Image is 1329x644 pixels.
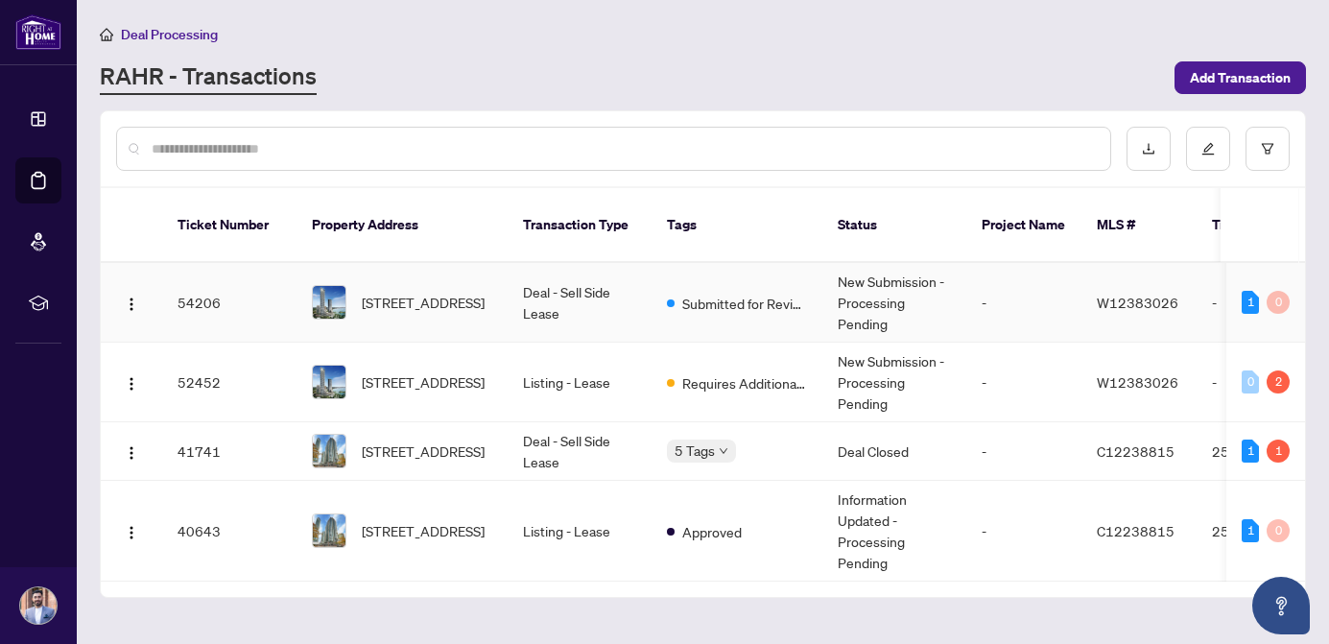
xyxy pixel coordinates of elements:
[362,371,485,393] span: [STREET_ADDRESS]
[362,292,485,313] span: [STREET_ADDRESS]
[1246,127,1290,171] button: filter
[100,60,317,95] a: RAHR - Transactions
[508,343,652,422] td: Listing - Lease
[1242,370,1259,394] div: 0
[15,14,61,50] img: logo
[966,343,1081,422] td: -
[116,287,147,318] button: Logo
[124,297,139,312] img: Logo
[313,366,345,398] img: thumbnail-img
[297,188,508,263] th: Property Address
[966,263,1081,343] td: -
[966,481,1081,582] td: -
[1267,370,1290,394] div: 2
[1081,188,1197,263] th: MLS #
[100,28,113,41] span: home
[124,445,139,461] img: Logo
[652,188,822,263] th: Tags
[1201,142,1215,155] span: edit
[20,587,57,624] img: Profile Icon
[682,293,807,314] span: Submitted for Review
[822,188,966,263] th: Status
[124,525,139,540] img: Logo
[508,263,652,343] td: Deal - Sell Side Lease
[162,263,297,343] td: 54206
[1097,442,1175,460] span: C12238815
[313,286,345,319] img: thumbnail-img
[162,481,297,582] td: 40643
[1261,142,1274,155] span: filter
[162,422,297,481] td: 41741
[116,515,147,546] button: Logo
[1267,440,1290,463] div: 1
[1190,62,1291,93] span: Add Transaction
[121,26,218,43] span: Deal Processing
[1267,519,1290,542] div: 0
[1097,522,1175,539] span: C12238815
[508,422,652,481] td: Deal - Sell Side Lease
[822,343,966,422] td: New Submission - Processing Pending
[719,446,728,456] span: down
[822,481,966,582] td: Information Updated - Processing Pending
[1142,142,1155,155] span: download
[1186,127,1230,171] button: edit
[966,188,1081,263] th: Project Name
[1242,440,1259,463] div: 1
[116,367,147,397] button: Logo
[1097,373,1178,391] span: W12383026
[162,343,297,422] td: 52452
[313,435,345,467] img: thumbnail-img
[362,520,485,541] span: [STREET_ADDRESS]
[508,481,652,582] td: Listing - Lease
[1267,291,1290,314] div: 0
[313,514,345,547] img: thumbnail-img
[682,521,742,542] span: Approved
[162,188,297,263] th: Ticket Number
[1127,127,1171,171] button: download
[675,440,715,462] span: 5 Tags
[966,422,1081,481] td: -
[1252,577,1310,634] button: Open asap
[116,436,147,466] button: Logo
[508,188,652,263] th: Transaction Type
[1175,61,1306,94] button: Add Transaction
[1242,519,1259,542] div: 1
[1242,291,1259,314] div: 1
[822,263,966,343] td: New Submission - Processing Pending
[682,372,807,394] span: Requires Additional Docs
[1097,294,1178,311] span: W12383026
[822,422,966,481] td: Deal Closed
[362,441,485,462] span: [STREET_ADDRESS]
[124,376,139,392] img: Logo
